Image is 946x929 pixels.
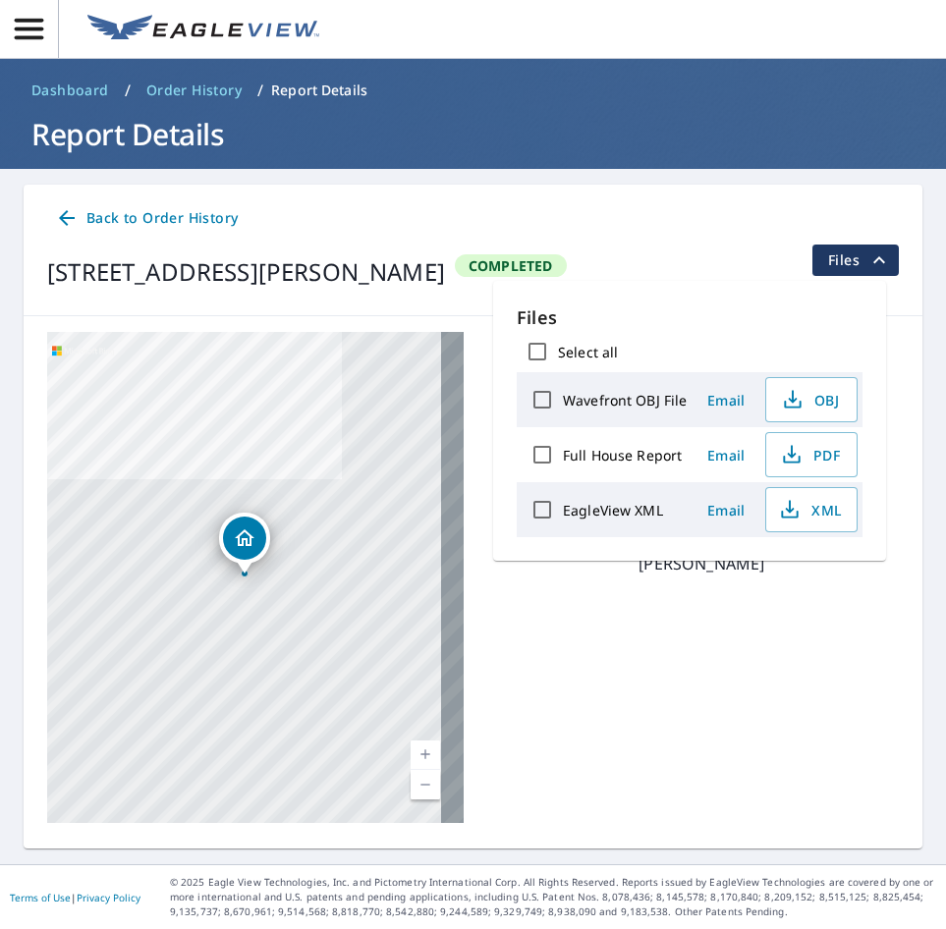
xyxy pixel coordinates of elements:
a: Order History [139,75,250,106]
a: Privacy Policy [77,891,140,904]
nav: breadcrumb [24,75,922,106]
label: Full House Report [563,446,682,464]
span: Dashboard [31,81,109,100]
div: Dropped pin, building 1, Residential property, 55 UPLAND PL W BROOKS, AB T1R1M9 [219,513,270,574]
p: Files [517,304,863,331]
button: Email [695,385,757,415]
a: EV Logo [76,3,331,56]
a: Dashboard [24,75,117,106]
span: Completed [457,256,565,275]
button: OBJ [765,377,858,422]
label: Wavefront OBJ File [563,391,687,410]
li: / [257,79,263,102]
span: Email [702,391,750,410]
button: filesDropdownBtn-67210112 [811,245,899,276]
span: XML [778,498,841,521]
button: XML [765,487,858,532]
span: Back to Order History [55,206,238,231]
span: Email [702,446,750,464]
a: Current Level 17, Zoom Out [411,770,440,799]
img: EV Logo [87,15,319,44]
p: © 2025 Eagle View Technologies, Inc. and Pictometry International Corp. All Rights Reserved. Repo... [170,875,936,919]
p: | [10,892,140,903]
span: Files [828,248,891,272]
h1: Report Details [24,114,922,154]
span: PDF [778,443,841,466]
div: [STREET_ADDRESS][PERSON_NAME] [47,254,445,290]
a: Terms of Use [10,891,71,904]
a: Back to Order History [47,200,246,237]
button: Email [695,440,757,470]
label: EagleView XML [563,501,663,519]
span: OBJ [778,388,841,411]
a: Current Level 17, Zoom In [411,740,440,770]
button: Email [695,495,757,525]
span: Email [702,501,750,519]
label: Select all [558,343,618,361]
button: PDF [765,432,858,477]
li: / [125,79,131,102]
span: Order History [146,81,242,100]
p: Report Details [271,81,367,100]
